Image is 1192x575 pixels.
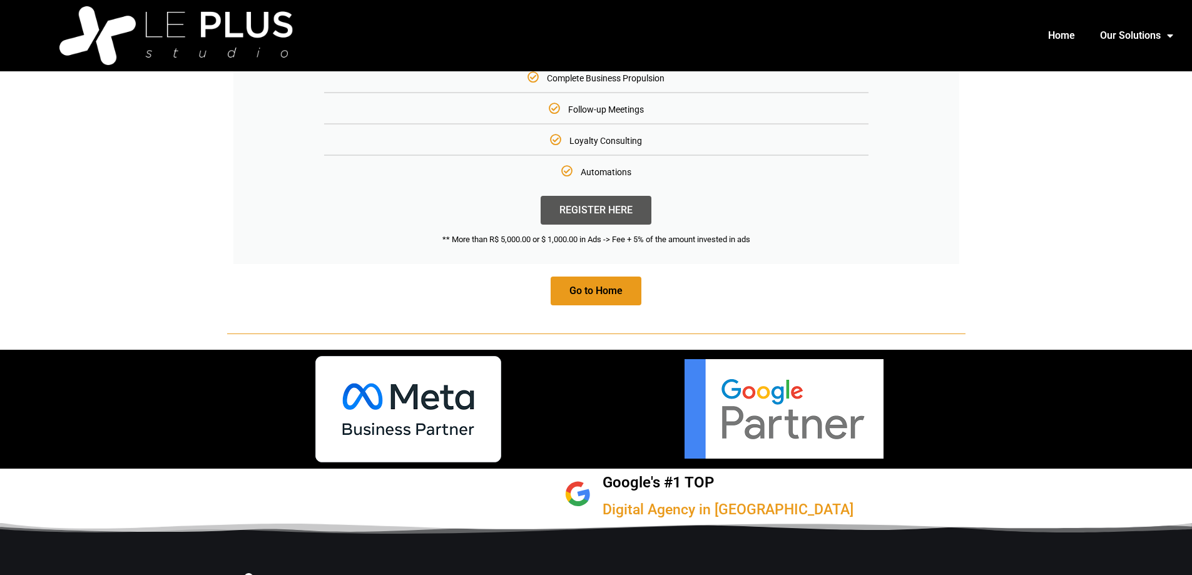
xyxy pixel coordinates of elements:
font: REGISTER HERE [559,204,633,216]
font: Our Solutions [1100,29,1161,41]
font: Digital Agency in [GEOGRAPHIC_DATA] [603,501,853,518]
font: Go to Home [569,285,623,297]
img: marketing_digital_le_plus_studio_selo-google-partner [685,359,884,459]
a: Home [1036,21,1088,50]
font: Loyalty Consulting [569,136,642,146]
font: Automations [581,167,631,177]
font: Google's #1 TOP [603,474,714,491]
a: Go to Home [551,277,641,305]
font: Home [1048,29,1075,41]
img: marketing_digital_le_plus_studio_selo-meta [315,356,501,462]
img: logo_le_plus_studio_branco [59,6,309,65]
a: REGISTER HERE [541,196,651,225]
nav: Menu [375,21,1186,50]
font: Follow-up Meetings [568,104,644,114]
font: Complete Business Propulsion [547,73,665,83]
a: Our Solutions [1088,21,1186,50]
font: ** More than R$ 5,000.00 or $ 1,000.00 in Ads -> Fee + 5% of the amount invested in ads [442,235,750,244]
